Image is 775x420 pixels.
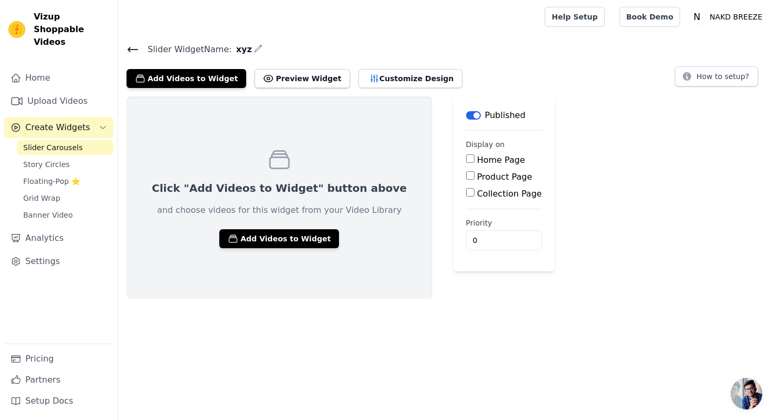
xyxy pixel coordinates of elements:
[139,43,232,56] span: Slider Widget Name:
[17,174,113,189] a: Floating-Pop ⭐
[705,7,767,26] p: NAKD BREEZE
[23,176,80,187] span: Floating-Pop ⭐
[34,11,109,48] span: Vizup Shoppable Videos
[619,7,680,27] a: Book Demo
[219,229,339,248] button: Add Videos to Widget
[23,193,60,203] span: Grid Wrap
[4,67,113,89] a: Home
[477,155,525,165] label: Home Page
[466,218,542,228] label: Priority
[4,390,113,412] a: Setup Docs
[477,172,532,182] label: Product Page
[23,159,70,170] span: Story Circles
[152,181,407,196] p: Click "Add Videos to Widget" button above
[4,117,113,138] button: Create Widgets
[25,121,90,134] span: Create Widgets
[23,210,73,220] span: Banner Video
[17,157,113,172] a: Story Circles
[675,66,758,86] button: How to setup?
[477,189,542,199] label: Collection Page
[675,74,758,84] a: How to setup?
[466,139,505,150] legend: Display on
[689,7,767,26] button: N NAKD BREEZE
[359,69,462,88] button: Customize Design
[4,228,113,249] a: Analytics
[4,251,113,272] a: Settings
[127,69,246,88] button: Add Videos to Widget
[17,208,113,222] a: Banner Video
[694,12,701,22] text: N
[23,142,83,153] span: Slider Carousels
[254,42,263,56] div: Edit Name
[17,140,113,155] a: Slider Carousels
[17,191,113,206] a: Grid Wrap
[8,21,25,38] img: Vizup
[4,91,113,112] a: Upload Videos
[157,204,402,217] p: and choose videos for this widget from your Video Library
[4,369,113,390] a: Partners
[232,43,252,56] span: xyz
[731,378,762,409] div: Open chat
[4,348,113,369] a: Pricing
[545,7,604,27] a: Help Setup
[255,69,350,88] button: Preview Widget
[485,109,526,122] p: Published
